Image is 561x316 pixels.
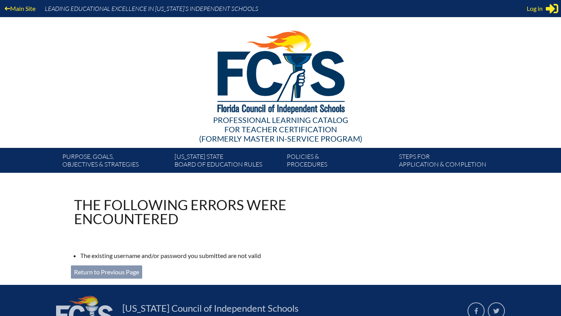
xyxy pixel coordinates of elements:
span: Log in [527,4,543,13]
a: [US_STATE] Council of Independent Schools [119,302,302,314]
span: for Teacher Certification [224,125,337,134]
a: Policies &Procedures [284,151,396,173]
svg: Sign in or register [546,2,558,15]
img: FCISlogo221.eps [200,17,361,123]
a: Steps forapplication & completion [396,151,508,173]
a: Main Site [2,3,39,14]
a: Purpose, goals,objectives & strategies [59,151,171,173]
a: Return to Previous Page [71,265,142,279]
li: The existing username and/or password you submitted are not valid [80,251,355,261]
div: Professional Learning Catalog (formerly Master In-service Program) [56,115,505,143]
a: [US_STATE] StateBoard of Education rules [171,151,284,173]
h1: The following errors were encountered [74,198,348,226]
